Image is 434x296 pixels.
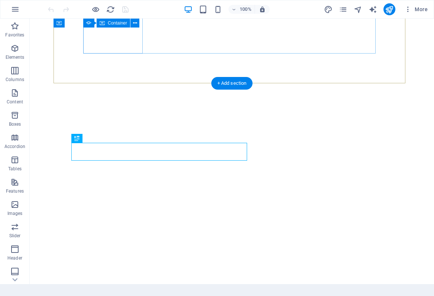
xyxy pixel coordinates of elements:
i: Navigator [354,5,362,14]
p: Tables [8,166,22,172]
button: pages [339,5,348,14]
button: text_generator [369,5,378,14]
p: Content [7,99,23,105]
div: + Add section [211,77,253,90]
i: Design (Ctrl+Alt+Y) [324,5,333,14]
button: Click here to leave preview mode and continue editing [91,5,100,14]
span: More [404,6,428,13]
p: Columns [6,77,24,83]
button: More [401,3,431,15]
i: On resize automatically adjust zoom level to fit chosen device. [259,6,266,13]
i: Reload page [106,5,115,14]
p: Slider [9,233,21,239]
p: Accordion [4,144,25,149]
p: Elements [6,54,25,60]
h6: 100% [240,5,252,14]
p: Features [6,188,24,194]
i: Pages (Ctrl+Alt+S) [339,5,347,14]
button: 100% [229,5,255,14]
button: publish [383,3,395,15]
p: Header [7,255,22,261]
i: Publish [385,5,393,14]
button: reload [106,5,115,14]
span: Container [108,21,127,25]
button: navigator [354,5,363,14]
i: AI Writer [369,5,377,14]
p: Images [7,210,23,216]
button: design [324,5,333,14]
p: Favorites [5,32,24,38]
p: Boxes [9,121,21,127]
